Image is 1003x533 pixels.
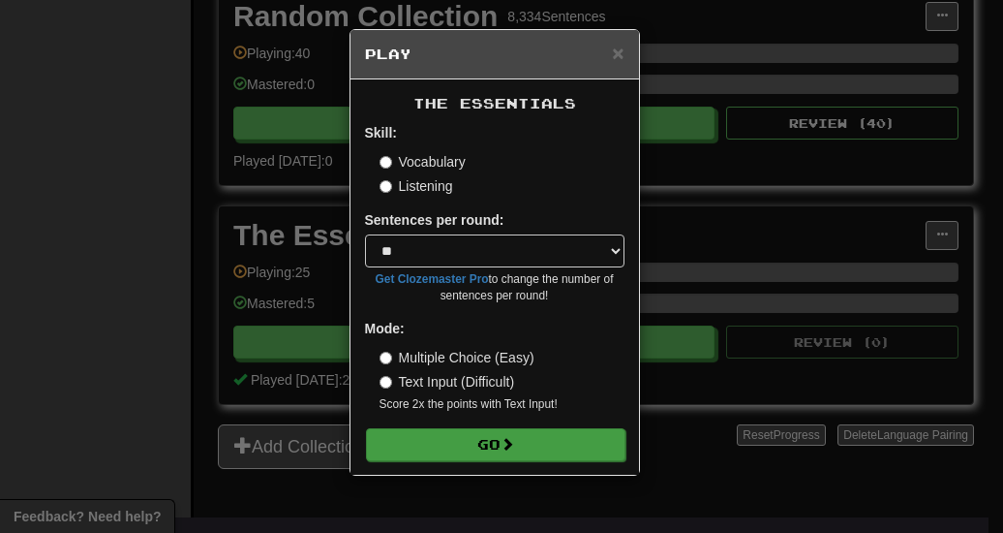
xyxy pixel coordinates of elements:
strong: Skill: [365,125,397,141]
label: Text Input (Difficult) [380,372,515,392]
input: Text Input (Difficult) [380,376,392,389]
label: Multiple Choice (Easy) [380,348,534,367]
a: Get Clozemaster Pro [376,272,489,286]
strong: Mode: [365,321,405,336]
input: Vocabulary [380,156,392,169]
span: The Essentials [413,95,576,111]
input: Multiple Choice (Easy) [380,352,392,364]
small: to change the number of sentences per round! [365,271,624,304]
small: Score 2x the points with Text Input ! [380,396,624,413]
input: Listening [380,180,392,193]
h5: Play [365,45,624,64]
label: Sentences per round: [365,210,504,230]
button: Close [612,43,623,63]
button: Go [366,428,625,461]
label: Vocabulary [380,152,466,172]
span: × [612,42,623,64]
label: Listening [380,176,453,196]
